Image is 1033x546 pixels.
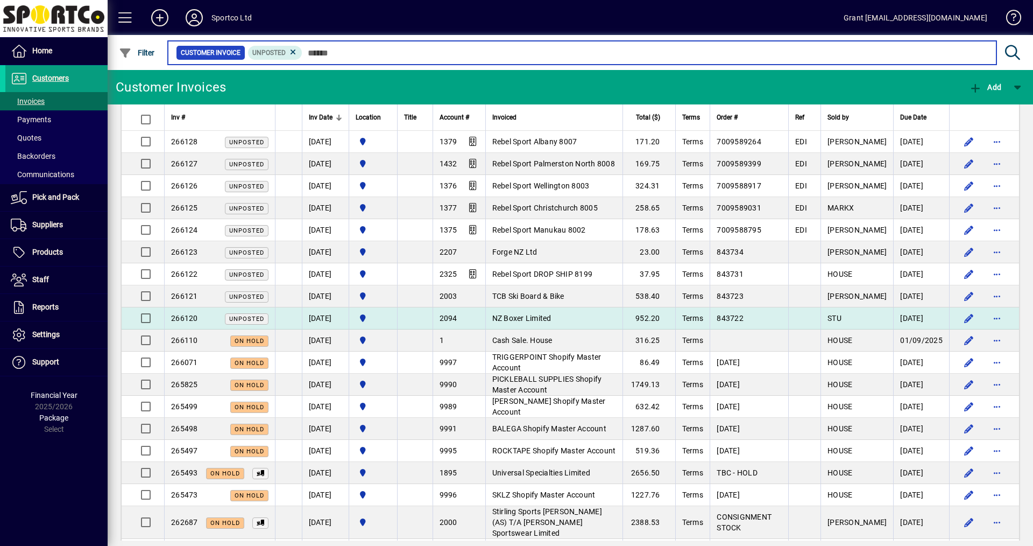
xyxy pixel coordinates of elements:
[171,314,198,323] span: 266120
[171,292,198,300] span: 266121
[960,133,978,150] button: Edit
[682,424,703,433] span: Terms
[302,506,349,539] td: [DATE]
[356,312,391,324] span: Sportco Ltd Warehouse
[622,307,675,330] td: 952.20
[171,111,185,123] span: Inv #
[171,111,268,123] div: Inv #
[795,181,807,190] span: EDI
[988,155,1006,172] button: More options
[440,111,479,123] div: Account #
[235,382,264,389] span: On hold
[960,464,978,481] button: Edit
[682,270,703,278] span: Terms
[229,205,264,212] span: Unposted
[988,332,1006,349] button: More options
[356,516,391,528] span: Sportco Ltd Warehouse
[893,352,949,374] td: [DATE]
[827,491,852,499] span: HOUSE
[960,354,978,371] button: Edit
[440,159,457,168] span: 1432
[682,446,703,455] span: Terms
[440,380,457,389] span: 9990
[235,360,264,367] span: On hold
[492,491,596,499] span: SKLZ Shopify Master Account
[440,424,457,433] span: 9991
[622,153,675,175] td: 169.75
[827,159,887,168] span: [PERSON_NAME]
[143,8,177,27] button: Add
[440,358,457,367] span: 9997
[356,467,391,479] span: Sportco Ltd Warehouse
[116,79,226,96] div: Customer Invoices
[893,263,949,285] td: [DATE]
[440,226,457,234] span: 1375
[171,336,198,345] span: 266110
[893,197,949,219] td: [DATE]
[32,46,52,55] span: Home
[960,420,978,437] button: Edit
[356,180,391,192] span: Sportco Ltd Warehouse
[5,92,108,110] a: Invoices
[440,111,469,123] span: Account #
[636,111,660,123] span: Total ($)
[5,349,108,376] a: Support
[171,204,198,212] span: 266125
[492,314,551,323] span: NZ Boxer Limited
[11,134,41,142] span: Quotes
[960,265,978,283] button: Edit
[31,391,77,400] span: Financial Year
[171,226,198,234] span: 266124
[717,380,740,389] span: [DATE]
[229,316,264,323] span: Unposted
[302,241,349,263] td: [DATE]
[440,292,457,300] span: 2003
[717,513,772,532] span: CONSIGNMENT STOCK
[5,321,108,348] a: Settings
[893,462,949,484] td: [DATE]
[356,268,391,280] span: Sportco Ltd Warehouse
[171,468,198,477] span: 265493
[622,330,675,352] td: 316.25
[893,241,949,263] td: [DATE]
[682,204,703,212] span: Terms
[11,170,74,179] span: Communications
[171,446,198,455] span: 265497
[988,310,1006,327] button: More options
[229,139,264,146] span: Unposted
[32,330,60,339] span: Settings
[404,111,416,123] span: Title
[5,129,108,147] a: Quotes
[235,338,264,345] span: On hold
[988,133,1006,150] button: More options
[492,226,586,234] span: Rebel Sport Manukau 8002
[356,111,391,123] div: Location
[5,184,108,211] a: Pick and Pack
[492,181,590,190] span: Rebel Sport Wellington 8003
[171,380,198,389] span: 265825
[827,292,887,300] span: [PERSON_NAME]
[717,402,740,411] span: [DATE]
[177,8,211,27] button: Profile
[492,248,537,256] span: Forge NZ Ltd
[356,246,391,258] span: Sportco Ltd Warehouse
[5,165,108,184] a: Communications
[302,484,349,506] td: [DATE]
[229,293,264,300] span: Unposted
[5,239,108,266] a: Products
[893,418,949,440] td: [DATE]
[356,202,391,214] span: Sportco Ltd Warehouse
[717,446,740,455] span: [DATE]
[988,376,1006,393] button: More options
[827,380,852,389] span: HOUSE
[32,358,59,366] span: Support
[181,47,240,58] span: Customer Invoice
[302,440,349,462] td: [DATE]
[717,314,744,323] span: 843722
[682,314,703,323] span: Terms
[893,506,949,539] td: [DATE]
[960,199,978,216] button: Edit
[900,111,943,123] div: Due Date
[988,199,1006,216] button: More options
[116,43,158,62] button: Filter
